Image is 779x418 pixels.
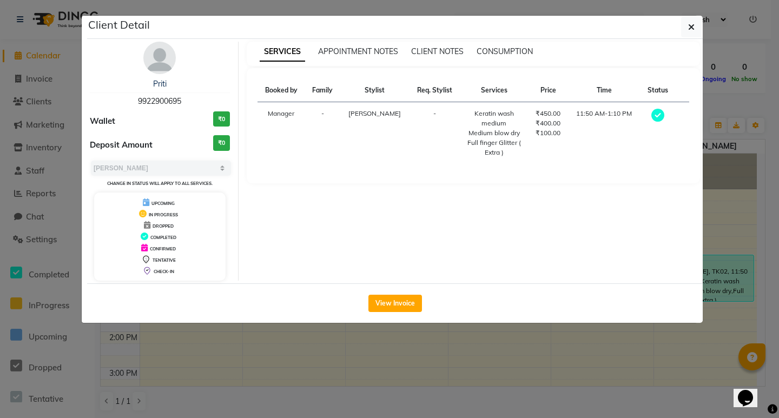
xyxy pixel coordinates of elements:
[534,128,562,138] div: ₹100.00
[213,111,230,127] h3: ₹0
[340,79,409,102] th: Stylist
[409,79,460,102] th: Req. Stylist
[348,109,401,117] span: [PERSON_NAME]
[213,135,230,151] h3: ₹0
[640,79,675,102] th: Status
[258,102,305,164] td: Manager
[153,223,174,229] span: DROPPED
[528,79,568,102] th: Price
[107,181,213,186] small: Change in status will apply to all services.
[260,42,305,62] span: SERVICES
[305,79,340,102] th: Family
[138,96,181,106] span: 9922900695
[153,257,176,263] span: TENTATIVE
[534,109,562,118] div: ₹450.00
[88,17,150,33] h5: Client Detail
[466,128,521,138] div: Medium blow dry
[154,269,174,274] span: CHECK-IN
[150,246,176,251] span: CONFIRMED
[477,47,533,56] span: CONSUMPTION
[151,201,175,206] span: UPCOMING
[411,47,464,56] span: CLIENT NOTES
[534,118,562,128] div: ₹400.00
[568,102,641,164] td: 11:50 AM-1:10 PM
[460,79,528,102] th: Services
[368,295,422,312] button: View Invoice
[150,235,176,240] span: COMPLETED
[258,79,305,102] th: Booked by
[734,375,768,407] iframe: chat widget
[409,102,460,164] td: -
[568,79,641,102] th: Time
[90,115,115,128] span: Wallet
[90,139,153,151] span: Deposit Amount
[466,138,521,157] div: Full finger Glitter ( Extra )
[318,47,398,56] span: APPOINTMENT NOTES
[466,109,521,128] div: Keratin wash medium
[149,212,178,217] span: IN PROGRESS
[153,79,167,89] a: Priti
[305,102,340,164] td: -
[143,42,176,74] img: avatar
